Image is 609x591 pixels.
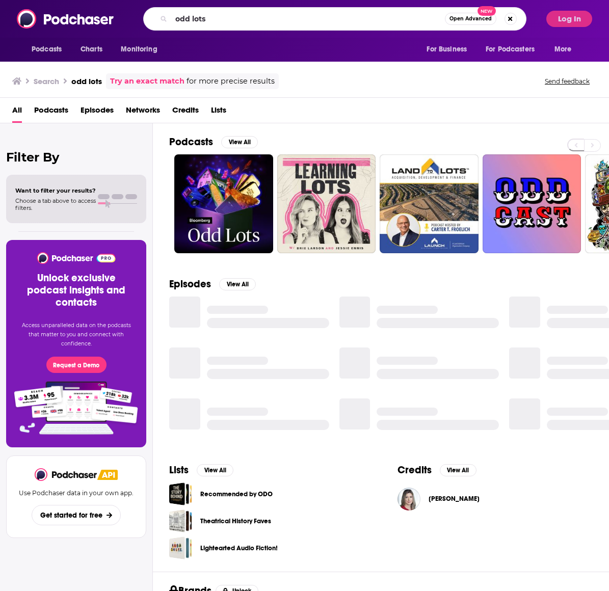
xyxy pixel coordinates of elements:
[200,543,278,554] a: Lightearted Audio Fiction!
[6,150,146,165] h2: Filter By
[12,102,22,123] a: All
[486,42,535,57] span: For Podcasters
[221,136,258,148] button: View All
[479,40,549,59] button: open menu
[32,505,121,525] button: Get started for free
[126,102,160,123] a: Networks
[121,42,157,57] span: Monitoring
[219,278,256,290] button: View All
[71,76,102,86] h3: odd lots
[18,272,134,309] h3: Unlock exclusive podcast insights and contacts
[114,40,170,59] button: open menu
[449,16,492,21] span: Open Advanced
[427,42,467,57] span: For Business
[429,495,480,503] a: Tracy Alloway
[398,482,593,515] button: Tracy AllowayTracy Alloway
[169,509,192,532] a: Theatrical History Faves
[554,42,572,57] span: More
[169,278,211,290] h2: Episodes
[171,11,445,27] input: Search podcasts, credits, & more...
[445,13,496,25] button: Open AdvancedNew
[169,136,258,148] a: PodcastsView All
[172,102,199,123] a: Credits
[398,488,420,511] img: Tracy Alloway
[169,278,256,290] a: EpisodesView All
[478,6,496,16] span: New
[169,464,189,476] h2: Lists
[24,40,75,59] button: open menu
[46,357,107,373] button: Request a Demo
[200,489,273,500] a: Recommended by ODO
[200,516,271,527] a: Theatrical History Faves
[547,40,585,59] button: open menu
[187,75,275,87] span: for more precise results
[11,381,142,435] img: Pro Features
[440,464,476,476] button: View All
[546,11,592,27] button: Log In
[143,7,526,31] div: Search podcasts, credits, & more...
[18,321,134,348] p: Access unparalleled data on the podcasts that matter to you and connect with confidence.
[17,9,115,29] img: Podchaser - Follow, Share and Rate Podcasts
[34,76,59,86] h3: Search
[19,489,134,497] p: Use Podchaser data in your own app.
[197,464,233,476] button: View All
[169,464,233,476] a: ListsView All
[398,464,432,476] h2: Credits
[398,464,476,476] a: CreditsView All
[74,40,109,59] a: Charts
[35,468,98,481] img: Podchaser - Follow, Share and Rate Podcasts
[32,42,62,57] span: Podcasts
[211,102,226,123] a: Lists
[542,77,593,86] button: Send feedback
[81,102,114,123] a: Episodes
[81,42,102,57] span: Charts
[169,136,213,148] h2: Podcasts
[15,187,96,194] span: Want to filter your results?
[429,495,480,503] span: [PERSON_NAME]
[34,102,68,123] a: Podcasts
[15,197,96,211] span: Choose a tab above to access filters.
[36,252,116,264] img: Podchaser - Follow, Share and Rate Podcasts
[169,536,192,559] a: Lightearted Audio Fiction!
[40,511,102,520] span: Get started for free
[419,40,480,59] button: open menu
[97,470,118,480] img: Podchaser API banner
[110,75,184,87] a: Try an exact match
[169,482,192,505] a: Recommended by ODO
